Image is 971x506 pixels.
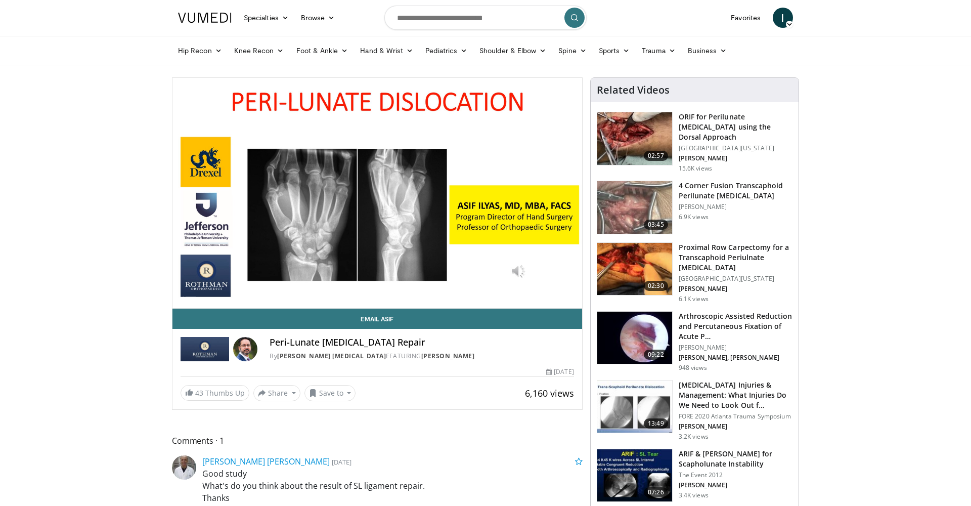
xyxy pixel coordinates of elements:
span: 03:45 [644,220,668,230]
a: Hand & Wrist [354,40,419,61]
small: [DATE] [332,457,351,467]
a: Specialties [238,8,295,28]
p: [PERSON_NAME], [PERSON_NAME] [679,354,792,362]
span: 02:30 [644,281,668,291]
div: By FEATURING [270,352,574,361]
a: Email Asif [172,309,582,329]
img: 1b5f4ccd-8f9f-4f84-889d-337cda345fc9.150x105_q85_crop-smart_upscale.jpg [597,181,672,234]
p: 6.1K views [679,295,709,303]
a: Business [682,40,733,61]
a: Trauma [636,40,682,61]
span: 09:22 [644,350,668,360]
a: 07:26 ARIF & [PERSON_NAME] for Scapholunate Instability The Event 2012 [PERSON_NAME] 3.4K views [597,449,792,502]
img: Picture_5_5_3.png.150x105_q85_crop-smart_upscale.jpg [597,243,672,296]
a: Spine [552,40,592,61]
video-js: Video Player [172,78,582,309]
a: 13:49 [MEDICAL_DATA] Injuries & Management: What Injuries Do We Need to Look Out f… FORE 2020 Atl... [597,380,792,441]
a: Browse [295,8,341,28]
a: Pediatrics [419,40,473,61]
p: 3.4K views [679,491,709,499]
p: [PERSON_NAME] [679,481,792,489]
p: 948 views [679,364,707,372]
h3: ARIF & [PERSON_NAME] for Scapholunate Instability [679,449,792,469]
a: Hip Recon [172,40,228,61]
a: Shoulder & Elbow [473,40,552,61]
h4: Peri-Lunate [MEDICAL_DATA] Repair [270,337,574,348]
span: 02:57 [644,151,668,161]
a: [PERSON_NAME] [MEDICAL_DATA] [277,352,386,360]
span: Comments 1 [172,434,583,447]
h4: Related Videos [597,84,670,96]
p: [PERSON_NAME] [679,154,792,162]
a: 09:22 Arthroscopic Assisted Reduction and Percutaneous Fixation of Acute P… [PERSON_NAME] [PERSON... [597,311,792,372]
img: Avatar [233,337,257,361]
h3: [MEDICAL_DATA] Injuries & Management: What Injuries Do We Need to Look Out f… [679,380,792,410]
span: 6,160 views [525,387,574,399]
p: 15.6K views [679,164,712,173]
a: 43 Thumbs Up [181,385,249,401]
img: Rothman Hand Surgery [181,337,229,361]
span: 07:26 [644,487,668,497]
button: Save to [304,385,356,401]
p: 6.9K views [679,213,709,221]
img: bf3337b0-582c-4dd6-bf6c-db1afff2545b.150x105_q85_crop-smart_upscale.jpg [597,112,672,165]
h3: ORIF for Perilunate [MEDICAL_DATA] using the Dorsal Approach [679,112,792,142]
h3: Proximal Row Carpectomy for a Transcaphoid Periulnate [MEDICAL_DATA] [679,242,792,273]
p: [GEOGRAPHIC_DATA][US_STATE] [679,144,792,152]
h3: 4 Corner Fusion Transcaphoid Perilunate [MEDICAL_DATA] [679,181,792,201]
a: 02:57 ORIF for Perilunate [MEDICAL_DATA] using the Dorsal Approach [GEOGRAPHIC_DATA][US_STATE] [P... [597,112,792,173]
span: 13:49 [644,418,668,429]
p: 3.2K views [679,433,709,441]
a: Knee Recon [228,40,290,61]
div: [DATE] [546,367,573,376]
p: The Event 2012 [679,471,792,479]
a: I [773,8,793,28]
a: Foot & Ankle [290,40,355,61]
p: [PERSON_NAME] [679,423,792,431]
a: Sports [593,40,636,61]
img: 983833de-b147-4a85-9417-e2b5e3f89f4e.150x105_q85_crop-smart_upscale.jpg [597,312,672,364]
span: 43 [195,388,203,398]
p: [PERSON_NAME] [679,285,792,293]
a: [PERSON_NAME] [PERSON_NAME] [202,456,330,467]
input: Search topics, interventions [384,6,587,30]
p: [PERSON_NAME] [679,344,792,352]
a: 02:30 Proximal Row Carpectomy for a Transcaphoid Periulnate [MEDICAL_DATA] [GEOGRAPHIC_DATA][US_S... [597,242,792,303]
img: Avatar [172,455,196,480]
p: FORE 2020 Atlanta Trauma Symposium [679,412,792,420]
a: 03:45 4 Corner Fusion Transcaphoid Perilunate [MEDICAL_DATA] [PERSON_NAME] 6.9K views [597,181,792,234]
a: [PERSON_NAME] [421,352,475,360]
h3: Arthroscopic Assisted Reduction and Percutaneous Fixation of Acute P… [679,311,792,342]
img: 0a894fbd-a7cb-40d3-bfab-3b5d671758fa.150x105_q85_crop-smart_upscale.jpg [597,381,672,433]
p: [GEOGRAPHIC_DATA][US_STATE] [679,275,792,283]
button: Share [253,385,300,401]
img: fylOjp5pkC-GA4Zn4xMDoxOjByO_JhYE.150x105_q85_crop-smart_upscale.jpg [597,449,672,502]
a: Favorites [725,8,767,28]
img: VuMedi Logo [178,13,232,23]
p: [PERSON_NAME] [679,203,792,211]
p: Good study What's do you think about the result of SL ligament repair. Thanks [202,468,583,504]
